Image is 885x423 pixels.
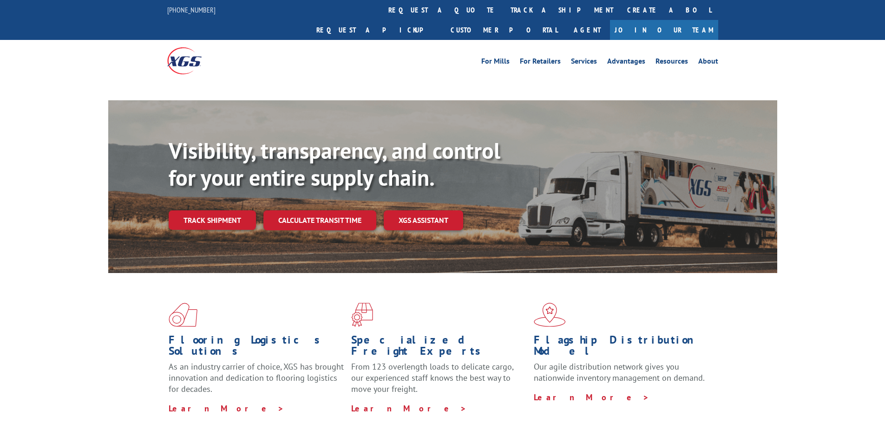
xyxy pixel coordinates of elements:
[169,334,344,361] h1: Flooring Logistics Solutions
[534,334,709,361] h1: Flagship Distribution Model
[167,5,216,14] a: [PHONE_NUMBER]
[607,58,645,68] a: Advantages
[534,392,649,403] a: Learn More >
[169,403,284,414] a: Learn More >
[534,303,566,327] img: xgs-icon-flagship-distribution-model-red
[169,303,197,327] img: xgs-icon-total-supply-chain-intelligence-red
[610,20,718,40] a: Join Our Team
[351,303,373,327] img: xgs-icon-focused-on-flooring-red
[351,361,527,403] p: From 123 overlength loads to delicate cargo, our experienced staff knows the best way to move you...
[534,361,705,383] span: Our agile distribution network gives you nationwide inventory management on demand.
[351,403,467,414] a: Learn More >
[169,210,256,230] a: Track shipment
[169,136,500,192] b: Visibility, transparency, and control for your entire supply chain.
[656,58,688,68] a: Resources
[698,58,718,68] a: About
[571,58,597,68] a: Services
[444,20,564,40] a: Customer Portal
[564,20,610,40] a: Agent
[384,210,463,230] a: XGS ASSISTANT
[481,58,510,68] a: For Mills
[351,334,527,361] h1: Specialized Freight Experts
[309,20,444,40] a: Request a pickup
[169,361,344,394] span: As an industry carrier of choice, XGS has brought innovation and dedication to flooring logistics...
[263,210,376,230] a: Calculate transit time
[520,58,561,68] a: For Retailers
